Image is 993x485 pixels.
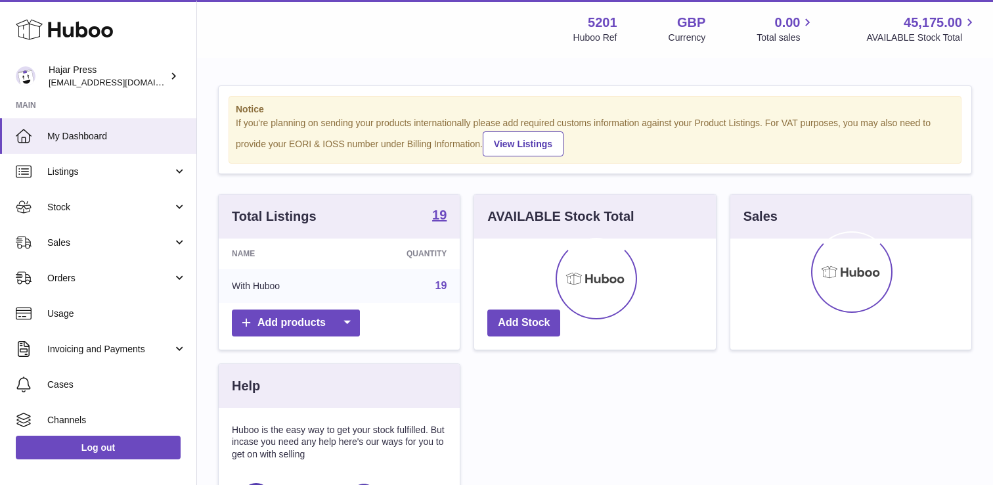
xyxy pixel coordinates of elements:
div: If you're planning on sending your products internationally please add required customs informati... [236,117,954,156]
div: Currency [669,32,706,44]
div: Huboo Ref [573,32,617,44]
span: My Dashboard [47,130,187,143]
p: Huboo is the easy way to get your stock fulfilled. But incase you need any help here's our ways f... [232,424,447,461]
span: Orders [47,272,173,285]
h3: Help [232,377,260,395]
span: Usage [47,308,187,320]
span: Sales [47,237,173,249]
h3: Sales [743,208,778,225]
a: Add Stock [487,310,560,336]
span: Channels [47,414,187,427]
strong: GBP [677,14,705,32]
a: Log out [16,436,181,459]
h3: AVAILABLE Stock Total [487,208,634,225]
strong: Notice [236,103,954,116]
span: AVAILABLE Stock Total [866,32,977,44]
a: View Listings [483,131,563,156]
span: Cases [47,379,187,391]
img: editorial@hajarpress.com [16,66,35,86]
span: Invoicing and Payments [47,343,173,356]
a: 19 [432,208,447,224]
strong: 19 [432,208,447,221]
strong: 5201 [588,14,617,32]
td: With Huboo [219,269,346,303]
span: Listings [47,166,173,178]
span: 45,175.00 [904,14,962,32]
th: Quantity [346,239,460,269]
a: 0.00 Total sales [757,14,815,44]
span: Total sales [757,32,815,44]
h3: Total Listings [232,208,317,225]
a: Add products [232,310,360,336]
span: Stock [47,201,173,214]
th: Name [219,239,346,269]
div: Hajar Press [49,64,167,89]
a: 45,175.00 AVAILABLE Stock Total [866,14,977,44]
a: 19 [435,280,447,291]
span: [EMAIL_ADDRESS][DOMAIN_NAME] [49,77,193,87]
span: 0.00 [775,14,801,32]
